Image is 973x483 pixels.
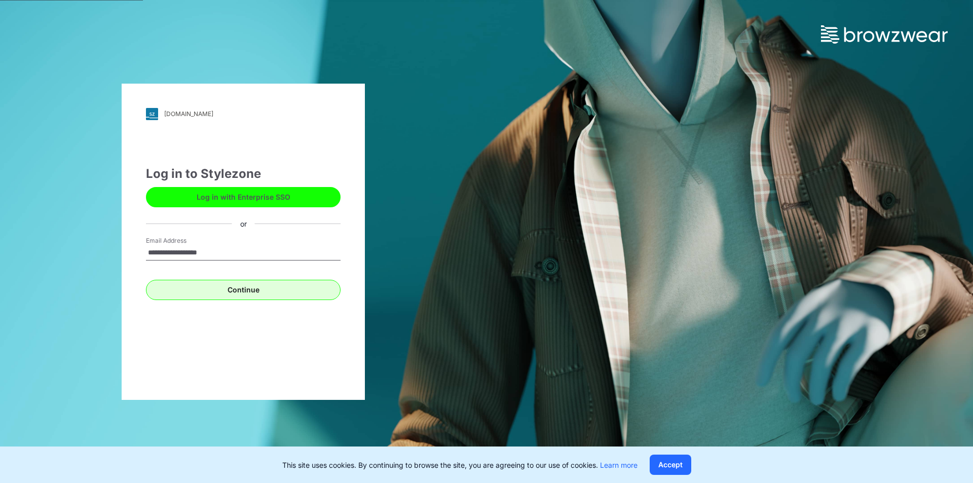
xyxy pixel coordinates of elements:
[146,280,341,300] button: Continue
[146,108,158,120] img: svg+xml;base64,PHN2ZyB3aWR0aD0iMjgiIGhlaWdodD0iMjgiIHZpZXdCb3g9IjAgMCAyOCAyOCIgZmlsbD0ibm9uZSIgeG...
[146,236,217,245] label: Email Address
[146,165,341,183] div: Log in to Stylezone
[821,25,948,44] img: browzwear-logo.73288ffb.svg
[600,461,638,469] a: Learn more
[232,218,255,229] div: or
[146,108,341,120] a: [DOMAIN_NAME]
[164,110,213,118] div: [DOMAIN_NAME]
[282,460,638,470] p: This site uses cookies. By continuing to browse the site, you are agreeing to our use of cookies.
[146,187,341,207] button: Log in with Enterprise SSO
[650,455,691,475] button: Accept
